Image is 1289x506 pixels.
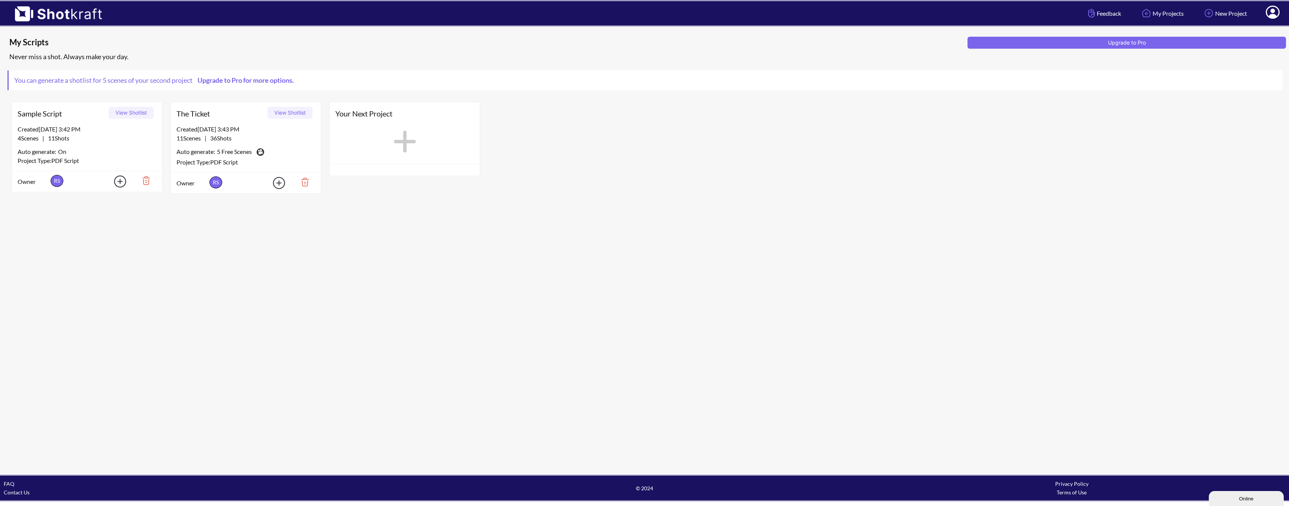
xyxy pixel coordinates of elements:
div: Project Type: PDF Script [176,158,315,167]
span: 11 Scenes [176,134,205,142]
iframe: chat widget [1209,490,1285,506]
img: Trash Icon [289,176,315,188]
button: View Shotlist [109,107,154,119]
img: Camera Icon [255,146,265,158]
div: Created [DATE] 3:43 PM [176,125,315,134]
span: 5 Free Scenes [217,147,252,158]
span: 11 Shots [44,134,69,142]
a: FAQ [4,481,14,487]
div: Terms of Use [858,488,1285,497]
span: Feedback [1086,9,1121,18]
span: On [58,147,66,156]
span: 4 Scenes [18,134,42,142]
span: 36 Shots [206,134,232,142]
div: Never miss a shot. Always make your day. [7,51,1285,63]
div: Project Type: PDF Script [18,156,156,165]
img: Hand Icon [1086,7,1097,19]
img: Add Icon [261,175,287,191]
span: My Scripts [9,37,965,48]
span: © 2024 [431,484,858,493]
img: Home Icon [1140,7,1153,19]
span: You can generate a shotlist for [9,70,303,90]
span: RS [209,176,222,188]
img: Add Icon [1202,7,1215,19]
span: | [176,134,232,143]
span: Auto generate: [18,147,58,156]
button: Upgrade to Pro [967,37,1286,49]
span: Your Next Project [335,108,474,119]
span: Sample Script [18,108,106,119]
span: The Ticket [176,108,265,119]
span: Auto generate: [176,147,217,158]
div: Created [DATE] 3:42 PM [18,125,156,134]
span: RS [51,175,63,187]
span: Owner [176,179,208,188]
img: Add Icon [102,173,129,190]
span: 5 scenes of your second project [102,76,193,84]
button: View Shotlist [268,107,313,119]
a: New Project [1197,3,1253,23]
span: Owner [18,177,49,186]
a: Contact Us [4,489,30,496]
img: Trash Icon [130,174,156,187]
div: Privacy Policy [858,479,1285,488]
a: My Projects [1134,3,1189,23]
a: Upgrade to Pro for more options. [193,76,298,84]
span: | [18,134,69,143]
